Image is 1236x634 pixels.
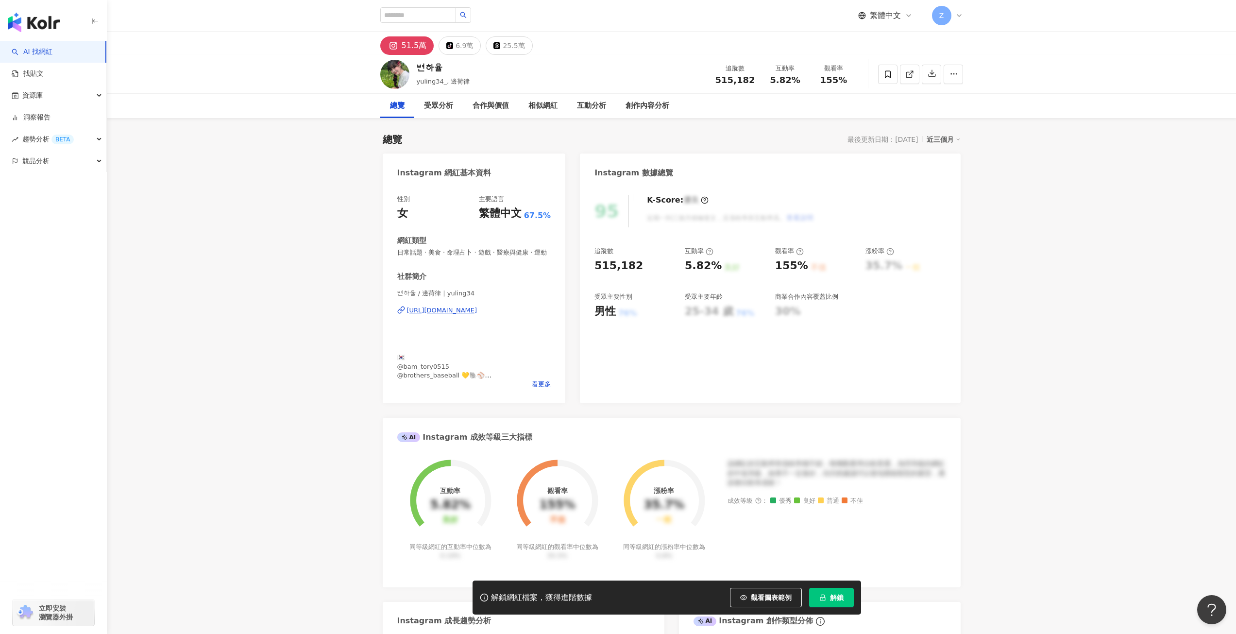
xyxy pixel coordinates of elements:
span: lock [819,594,826,601]
div: 受眾分析 [424,100,453,112]
span: 변하율 / 邊荷律 | yuling34 [397,289,551,298]
span: 良好 [794,497,815,505]
div: 社群簡介 [397,272,426,282]
div: 受眾主要性別 [594,292,632,301]
div: 5.82% [430,498,471,512]
div: 觀看率 [815,64,852,73]
span: 觀看圖表範例 [751,594,792,601]
div: 男性 [594,304,616,319]
div: 不佳 [550,515,565,525]
img: logo [8,13,60,32]
button: 25.5萬 [486,36,532,55]
span: Z [939,10,944,21]
span: 資源庫 [22,85,43,106]
div: Instagram 成長趨勢分析 [397,616,491,626]
div: 解鎖網紅檔案，獲得進階數據 [491,593,592,603]
div: 155% [539,498,575,512]
div: 追蹤數 [594,247,613,256]
div: 25.5萬 [503,39,525,52]
span: 繁體中文 [870,10,901,21]
span: 不佳 [842,497,863,505]
span: 立即安裝 瀏覽器外掛 [39,604,73,621]
div: 同等級網紅的互動率中位數為 [408,543,493,560]
div: 觀看率 [547,487,568,495]
div: 51.5萬 [402,39,427,52]
a: 找貼文 [12,69,44,79]
span: 普通 [818,497,839,505]
div: 商業合作內容覆蓋比例 [775,292,838,301]
div: 互動率 [685,247,713,256]
a: chrome extension立即安裝 瀏覽器外掛 [13,600,94,626]
span: yuling34_, 邊荷律 [417,78,470,85]
div: 追蹤數 [715,64,755,73]
span: search [460,12,467,18]
div: Instagram 創作類型分佈 [694,616,813,626]
div: K-Score : [647,195,709,206]
div: 最後更新日期：[DATE] [847,136,918,143]
div: 女 [397,206,408,221]
span: 35.5% [547,552,567,559]
div: 性別 [397,195,410,204]
div: 漲粉率 [654,487,674,495]
div: 創作內容分析 [626,100,669,112]
div: 主要語言 [479,195,504,204]
div: 互動率 [440,487,460,495]
div: 該網紅的互動率和漲粉率都不錯，唯獨觀看率比較普通，為同等級的網紅的中低等級，效果不一定會好，但仍然建議可以發包開箱類型的案型，應該會比較有成效！ [728,459,946,488]
div: 漲粉率 [865,247,894,256]
span: 解鎖 [830,594,844,601]
div: AI [397,432,421,442]
div: 一般 [656,515,672,525]
div: 5.82% [685,258,722,274]
div: Instagram 網紅基本資料 [397,168,491,178]
div: 總覽 [383,133,402,146]
a: [URL][DOMAIN_NAME] [397,306,551,315]
div: 總覽 [390,100,405,112]
div: Instagram 數據總覽 [594,168,673,178]
span: 🇰🇷 @bam_tory0515 @brothers_baseball 💛🐘⚾ ⬇️ 🇹🇼Business 📩 Mail: [EMAIL_ADDRESS][DOMAIN_NAME] ⬇️ 🇰🇷B... [397,354,525,414]
a: 洞察報告 [12,113,51,122]
span: 競品分析 [22,150,50,172]
div: 互動率 [767,64,804,73]
span: 看更多 [532,380,551,389]
span: 67.5% [524,210,551,221]
div: 觀看率 [775,247,804,256]
div: 35.7% [644,498,684,512]
div: 合作與價值 [473,100,509,112]
button: 6.9萬 [439,36,481,55]
span: 515,182 [715,75,755,85]
img: chrome extension [16,605,34,620]
span: 5.82% [770,75,800,85]
span: 0.8% [656,552,672,559]
div: 515,182 [594,258,643,274]
div: 6.9萬 [456,39,473,52]
div: 成效等級 ： [728,497,946,505]
span: info-circle [814,616,826,627]
span: 155% [820,75,847,85]
div: 相似網紅 [528,100,558,112]
div: 良好 [442,515,458,525]
div: 網紅類型 [397,236,426,246]
span: 日常話題 · 美食 · 命理占卜 · 遊戲 · 醫療與健康 · 運動 [397,248,551,257]
span: 優秀 [770,497,792,505]
span: rise [12,136,18,143]
div: 155% [775,258,808,274]
span: 0.19% [440,552,460,559]
div: [URL][DOMAIN_NAME] [407,306,477,315]
div: 受眾主要年齡 [685,292,723,301]
div: 同等級網紅的漲粉率中位數為 [622,543,707,560]
div: BETA [51,135,74,144]
a: searchAI 找網紅 [12,47,52,57]
div: 互動分析 [577,100,606,112]
span: 趨勢分析 [22,128,74,150]
div: Instagram 成效等級三大指標 [397,432,532,443]
button: 觀看圖表範例 [730,588,802,607]
div: 변하율 [417,62,470,74]
div: 同等級網紅的觀看率中位數為 [515,543,600,560]
button: 51.5萬 [380,36,434,55]
div: 近三個月 [927,133,961,146]
div: 繁體中文 [479,206,522,221]
button: 解鎖 [809,588,854,607]
img: KOL Avatar [380,60,409,89]
div: AI [694,617,717,626]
